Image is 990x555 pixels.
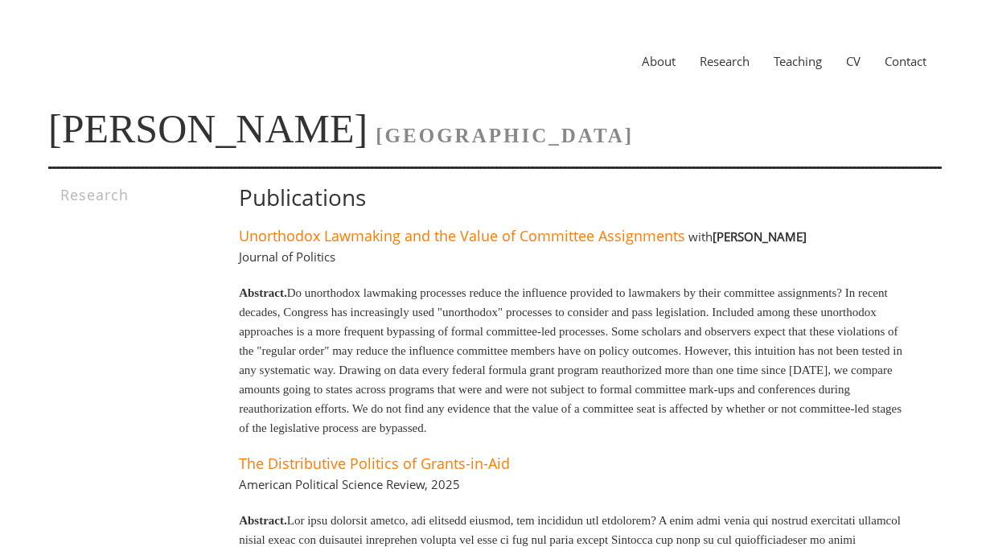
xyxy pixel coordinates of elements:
a: Unorthodox Lawmaking and the Value of Committee Assignments [239,226,685,245]
a: The Distributive Politics of Grants-in-Aid [239,454,510,473]
a: Teaching [762,53,834,69]
h3: Research [60,185,195,204]
h4: with Journal of Politics [239,228,807,265]
b: Abstract. [239,514,287,527]
p: Do unorthodox lawmaking processes reduce the influence provided to lawmakers by their committee a... [239,283,909,438]
a: Research [688,53,762,69]
a: CV [834,53,873,69]
a: [PERSON_NAME] [48,106,368,151]
h4: American Political Science Review, 2025 [239,476,460,492]
b: Abstract. [239,286,287,299]
b: [PERSON_NAME] [713,228,807,245]
h1: Publications [239,185,909,210]
a: About [630,53,688,69]
span: [GEOGRAPHIC_DATA] [376,125,634,146]
a: Contact [873,53,939,69]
